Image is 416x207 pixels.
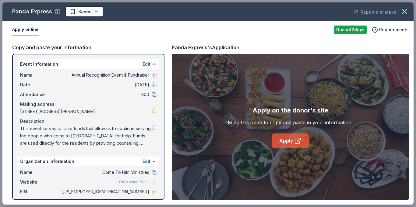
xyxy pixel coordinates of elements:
[252,105,328,115] div: Apply on the donor's site
[20,71,61,79] span: Name
[20,178,61,186] span: Website
[20,198,157,205] div: Mission statement
[20,81,61,88] span: Date
[272,133,309,148] a: Apply
[61,81,149,88] span: [DATE]
[143,60,150,68] button: Edit
[20,101,157,108] div: Mailing address
[20,169,61,176] span: Name
[20,188,61,195] span: EIN
[18,157,159,166] div: Organization information
[143,158,150,165] button: Edit
[61,188,149,195] span: [US_EMPLOYER_IDENTIFICATION_NUMBER]
[65,6,103,17] button: Saved
[20,118,157,125] div: Description
[20,108,152,115] span: [STREET_ADDRESS][PERSON_NAME]
[20,125,152,147] span: This event serves to raise funds that allow us to continue serving the people who come to [GEOGRA...
[12,43,164,51] div: Copy and paste your information:
[172,43,239,51] div: Panda Express's Application
[379,26,409,33] span: Requirements
[61,71,149,79] span: Annual Recognition Event & Fundraiser
[18,59,159,69] div: Event information
[12,7,52,16] div: Panda Express
[119,180,149,185] span: Fill in using "Edit"
[353,9,397,16] button: Report a mistake
[61,169,149,176] span: Come To Him Ministries
[61,91,149,98] span: 300
[228,119,353,126] div: Keep this open to copy and paste in your information.
[334,26,367,34] div: Due in 12 days
[78,8,92,15] span: Saved
[372,26,409,33] button: Requirements
[20,91,61,98] span: Attendance
[12,23,39,36] button: Apply online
